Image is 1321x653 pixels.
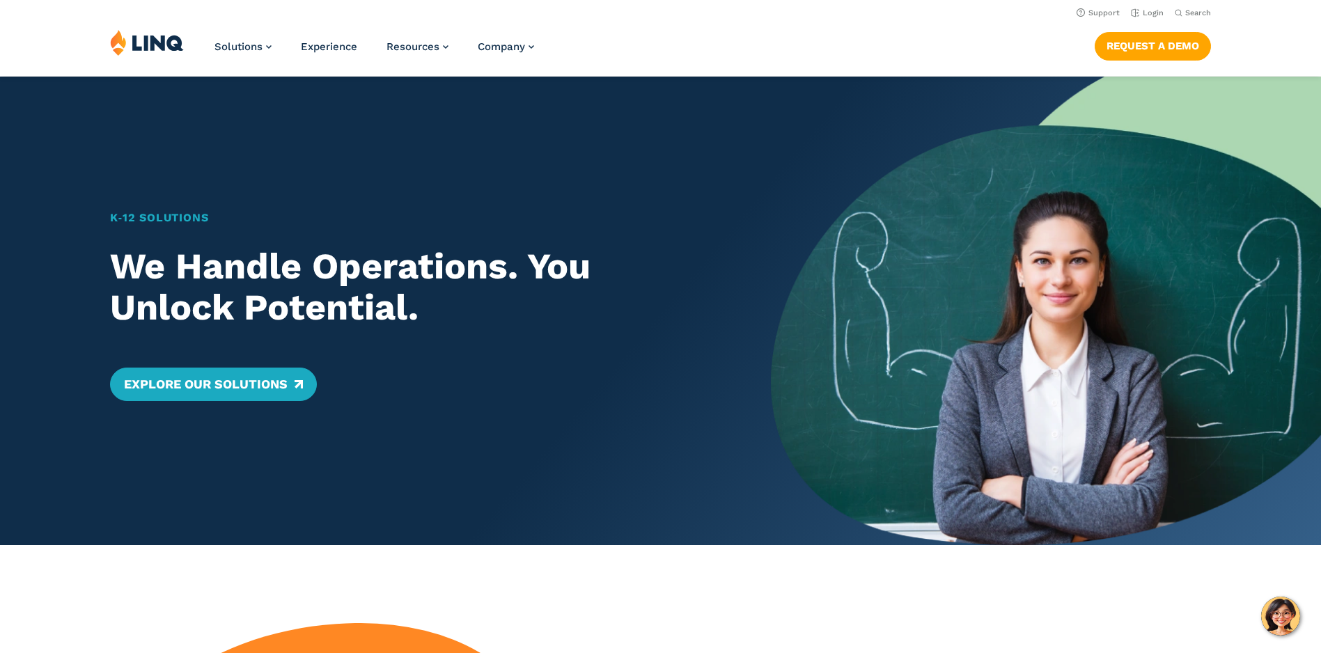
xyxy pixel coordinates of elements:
a: Login [1131,8,1164,17]
h2: We Handle Operations. You Unlock Potential. [110,246,717,329]
nav: Button Navigation [1095,29,1211,60]
img: Home Banner [771,77,1321,545]
span: Resources [386,40,439,53]
a: Solutions [214,40,272,53]
a: Request a Demo [1095,32,1211,60]
a: Company [478,40,534,53]
span: Solutions [214,40,263,53]
h1: K‑12 Solutions [110,210,717,226]
button: Open Search Bar [1175,8,1211,18]
img: LINQ | K‑12 Software [110,29,184,56]
a: Experience [301,40,357,53]
button: Hello, have a question? Let’s chat. [1261,597,1300,636]
a: Resources [386,40,448,53]
nav: Primary Navigation [214,29,534,75]
span: Search [1185,8,1211,17]
a: Support [1077,8,1120,17]
a: Explore Our Solutions [110,368,317,401]
span: Company [478,40,525,53]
